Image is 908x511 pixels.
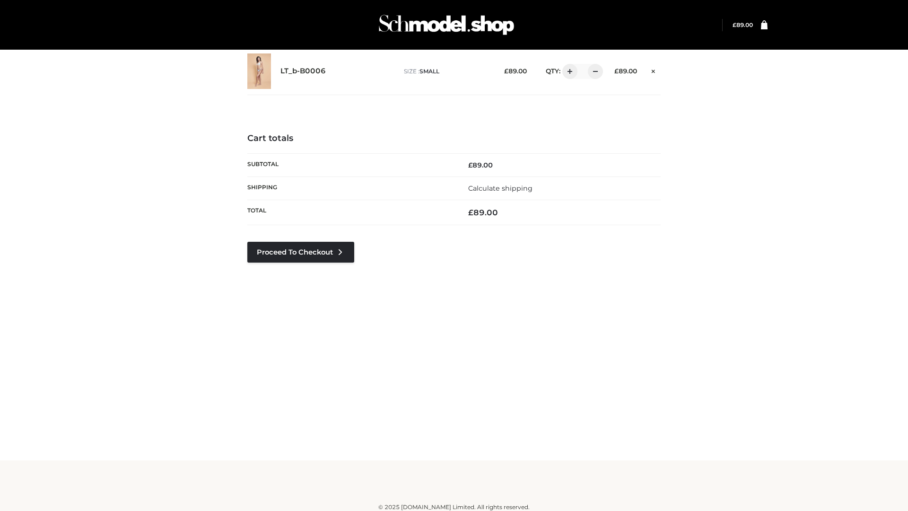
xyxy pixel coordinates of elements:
bdi: 89.00 [468,208,498,217]
a: Proceed to Checkout [247,242,354,263]
span: £ [504,67,508,75]
img: LT_b-B0006 - SMALL [247,53,271,89]
p: size : [404,67,489,76]
a: Calculate shipping [468,184,533,193]
h4: Cart totals [247,133,661,144]
a: LT_b-B0006 [280,67,326,76]
a: Remove this item [646,64,661,76]
bdi: 89.00 [504,67,527,75]
bdi: 89.00 [614,67,637,75]
span: £ [614,67,619,75]
a: £89.00 [733,21,753,28]
div: QTY: [536,64,600,79]
img: Schmodel Admin 964 [375,6,517,44]
th: Shipping [247,176,454,200]
span: £ [468,161,472,169]
span: £ [733,21,736,28]
bdi: 89.00 [733,21,753,28]
th: Total [247,200,454,225]
th: Subtotal [247,153,454,176]
bdi: 89.00 [468,161,493,169]
span: £ [468,208,473,217]
span: SMALL [419,68,439,75]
